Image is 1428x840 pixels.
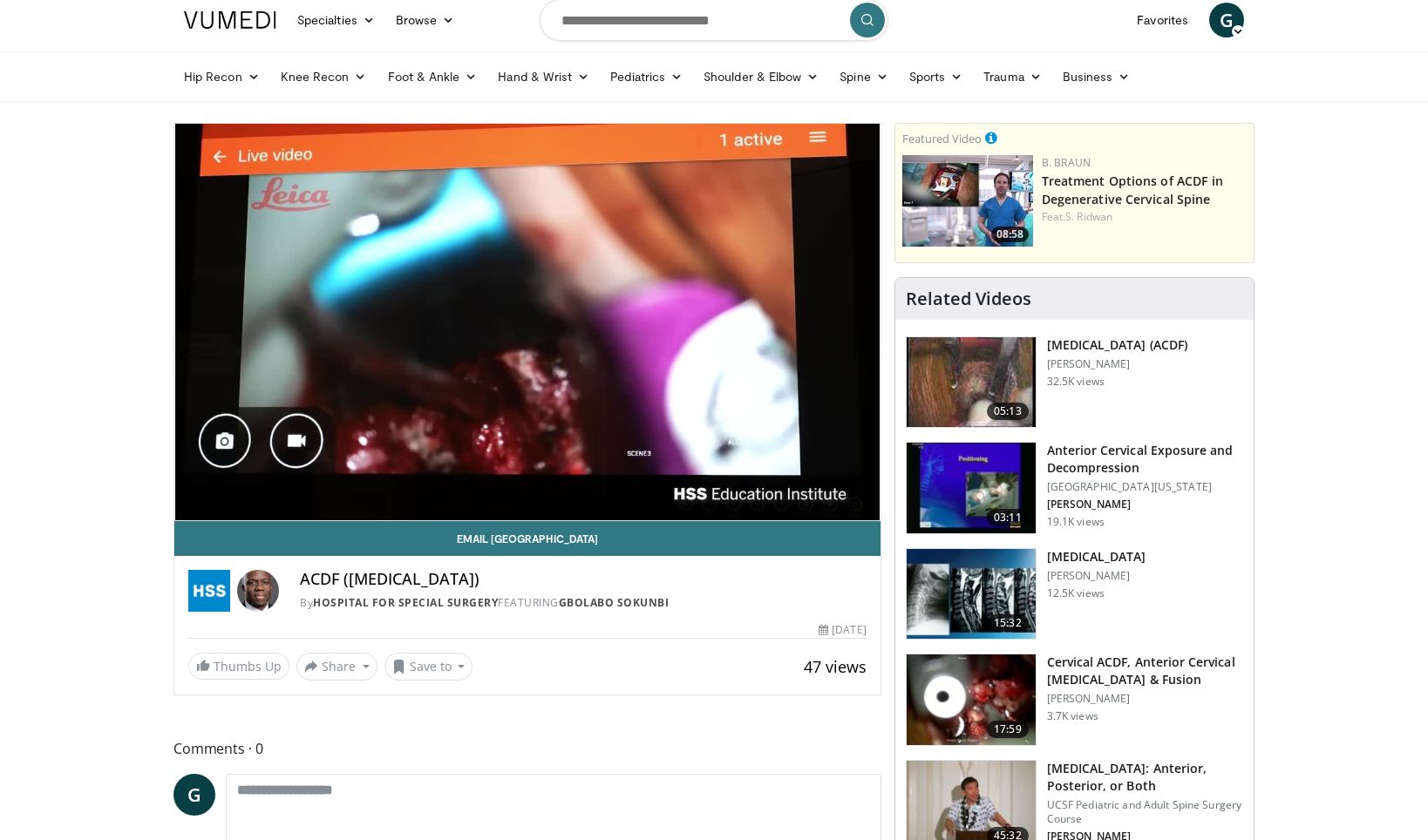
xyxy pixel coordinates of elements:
[907,337,1036,428] img: Dr_Ali_Bydon_Performs_An_ACDF_Procedure_100000624_3.jpg.150x105_q85_crop-smart_upscale.jpg
[906,442,1243,534] a: 03:11 Anterior Cervical Exposure and Decompression [GEOGRAPHIC_DATA][US_STATE] [PERSON_NAME] 19.1...
[1047,336,1187,354] h3: [MEDICAL_DATA] (ACDF)
[487,59,600,94] a: Hand & Wrist
[600,59,693,94] a: Pediatrics
[174,124,881,521] video-js: Video Player
[973,59,1052,94] a: Trauma
[1126,3,1199,37] a: Favorites
[313,595,498,610] a: Hospital for Special Surgery
[1047,375,1105,389] p: 32.5K views
[819,622,866,638] div: [DATE]
[1047,709,1098,723] p: 3.7K views
[907,654,1036,745] img: 45d9052e-5211-4d55-8682-bdc6aa14d650.150x105_q85_crop-smart_upscale.jpg
[270,59,377,94] a: Knee Recon
[300,595,867,611] div: By FEATURING
[384,653,473,681] button: Save to
[1047,442,1243,477] h3: Anterior Cervical Exposure and Decompression
[1042,155,1091,170] a: B. Braun
[1047,569,1146,583] p: [PERSON_NAME]
[1047,586,1105,600] p: 12.5K views
[377,59,488,94] a: Foot & Ankle
[987,721,1029,738] span: 17:59
[188,570,230,612] img: Hospital for Special Surgery
[1052,59,1141,94] a: Business
[902,131,982,146] small: Featured Video
[1047,692,1243,706] p: [PERSON_NAME]
[1047,760,1243,795] h3: [MEDICAL_DATA]: Anterior, Posterior, or Both
[1042,173,1224,207] a: Treatment Options of ACDF in Degenerative Cervical Spine
[174,521,881,556] a: Email [GEOGRAPHIC_DATA]
[237,570,279,612] img: Avatar
[906,654,1243,746] a: 17:59 Cervical ACDF, Anterior Cervical [MEDICAL_DATA] & Fusion [PERSON_NAME] 3.7K views
[804,656,867,677] span: 47 views
[173,774,215,816] a: G
[385,3,466,37] a: Browse
[907,443,1036,533] img: 38786_0000_3.png.150x105_q85_crop-smart_upscale.jpg
[1047,548,1146,566] h3: [MEDICAL_DATA]
[1047,498,1243,511] p: [PERSON_NAME]
[902,155,1033,247] img: 009a77ed-cfd7-46ce-89c5-e6e5196774e0.150x105_q85_crop-smart_upscale.jpg
[287,3,385,37] a: Specialties
[300,570,867,589] h4: ACDF ([MEDICAL_DATA])
[188,653,289,680] a: Thumbs Up
[829,59,898,94] a: Spine
[1047,357,1187,371] p: [PERSON_NAME]
[173,59,270,94] a: Hip Recon
[1065,209,1112,224] a: S. Ridwan
[902,155,1033,247] a: 08:58
[1047,515,1105,529] p: 19.1K views
[906,288,1031,309] h4: Related Videos
[987,509,1029,526] span: 03:11
[1047,480,1243,494] p: [GEOGRAPHIC_DATA][US_STATE]
[906,336,1243,429] a: 05:13 [MEDICAL_DATA] (ACDF) [PERSON_NAME] 32.5K views
[991,227,1029,242] span: 08:58
[906,548,1243,640] a: 15:32 [MEDICAL_DATA] [PERSON_NAME] 12.5K views
[559,595,670,610] a: Gbolabo Sokunbi
[1042,209,1247,225] div: Feat.
[173,737,881,760] span: Comments 0
[1209,3,1244,37] a: G
[907,549,1036,640] img: dard_1.png.150x105_q85_crop-smart_upscale.jpg
[1047,798,1243,826] p: UCSF Pediatric and Adult Spine Surgery Course
[184,11,276,29] img: VuMedi Logo
[899,59,974,94] a: Sports
[987,403,1029,420] span: 05:13
[987,614,1029,632] span: 15:32
[296,653,377,681] button: Share
[1047,654,1243,688] h3: Cervical ACDF, Anterior Cervical [MEDICAL_DATA] & Fusion
[693,59,829,94] a: Shoulder & Elbow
